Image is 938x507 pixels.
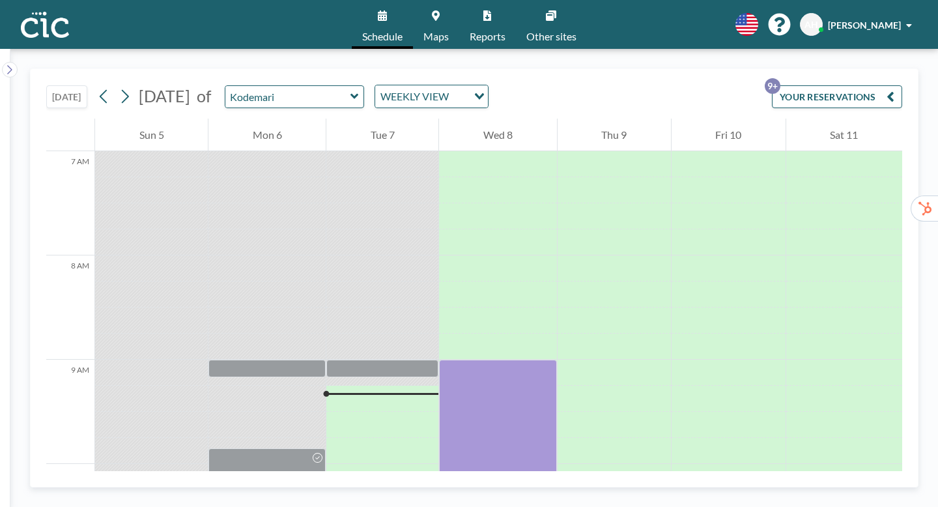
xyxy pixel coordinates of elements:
[326,119,438,151] div: Tue 7
[225,86,350,108] input: Kodemari
[46,360,94,464] div: 9 AM
[470,31,505,42] span: Reports
[558,119,671,151] div: Thu 9
[765,78,780,94] p: 9+
[772,85,902,108] button: YOUR RESERVATIONS9+
[46,151,94,255] div: 7 AM
[197,86,211,106] span: of
[362,31,403,42] span: Schedule
[46,255,94,360] div: 8 AM
[378,88,451,105] span: WEEKLY VIEW
[375,85,488,108] div: Search for option
[139,86,190,106] span: [DATE]
[439,119,556,151] div: Wed 8
[526,31,576,42] span: Other sites
[804,19,818,31] span: AH
[672,119,786,151] div: Fri 10
[46,85,87,108] button: [DATE]
[423,31,449,42] span: Maps
[95,119,208,151] div: Sun 5
[828,20,901,31] span: [PERSON_NAME]
[21,12,69,38] img: organization-logo
[453,88,466,105] input: Search for option
[786,119,902,151] div: Sat 11
[208,119,326,151] div: Mon 6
